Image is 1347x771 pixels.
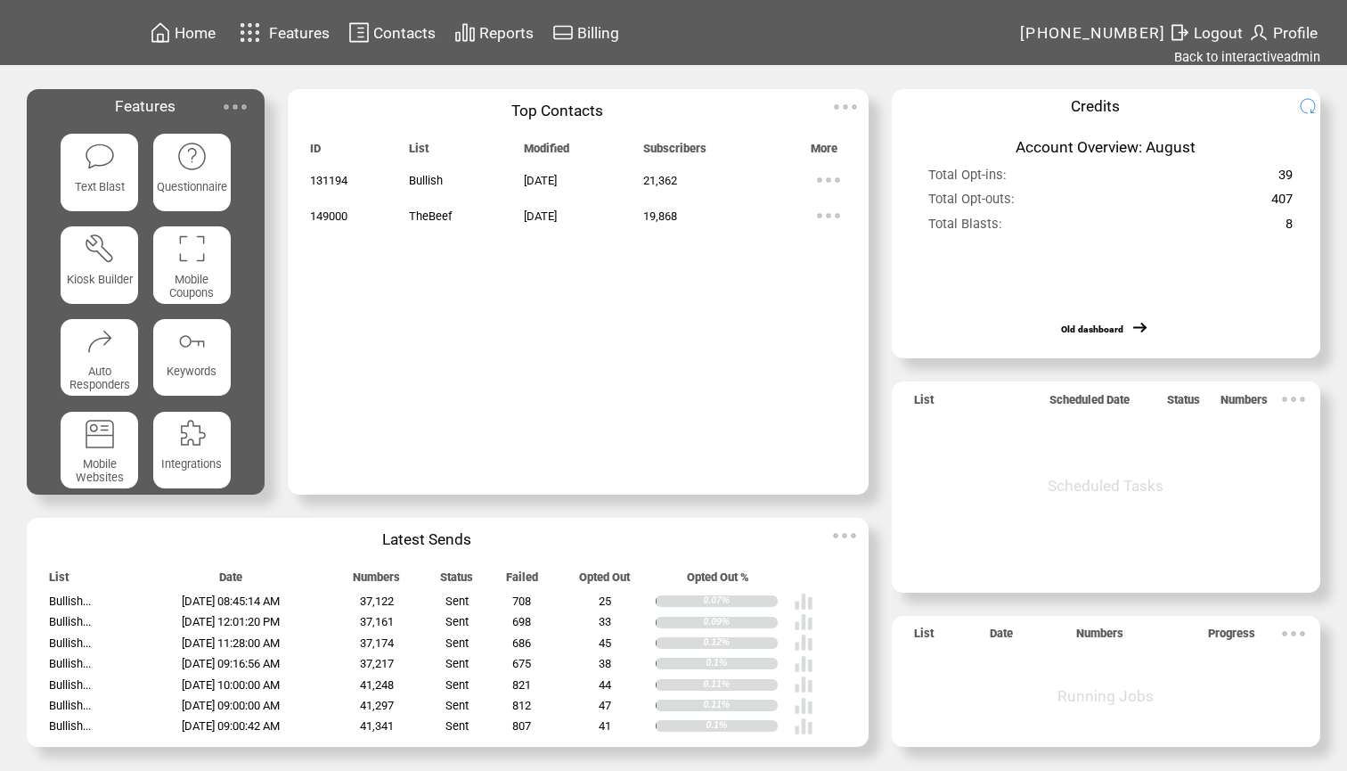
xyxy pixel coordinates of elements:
[704,679,778,691] div: 0.11%
[512,615,531,628] span: 698
[794,717,813,736] img: poll%20-%20white.svg
[704,637,778,649] div: 0.12%
[49,699,91,712] span: Bullish...
[828,89,863,125] img: ellypsis.svg
[687,570,749,592] span: Opted Out %
[599,615,611,628] span: 33
[182,657,280,670] span: [DATE] 09:16:56 AM
[706,658,777,669] div: 0.1%
[445,636,469,650] span: Sent
[61,134,138,211] a: Text Blast
[234,18,265,47] img: features.svg
[599,678,611,692] span: 44
[348,21,370,44] img: contacts.svg
[373,24,436,42] span: Contacts
[1286,216,1293,240] span: 8
[360,657,394,670] span: 37,217
[1248,21,1269,44] img: profile.svg
[353,570,400,592] span: Numbers
[360,699,394,712] span: 41,297
[115,97,176,115] span: Features
[1273,24,1318,42] span: Profile
[169,273,214,299] span: Mobile Coupons
[76,457,124,484] span: Mobile Websites
[1049,393,1130,414] span: Scheduled Date
[704,617,778,628] div: 0.09%
[232,15,332,50] a: Features
[794,612,813,632] img: poll%20-%20white.svg
[161,457,222,471] span: Integrations
[360,636,394,650] span: 37,174
[643,142,706,163] span: Subscribers
[706,720,777,732] div: 0.1%
[61,412,138,489] a: Mobile Websites
[217,89,253,125] img: ellypsis.svg
[524,174,557,187] span: [DATE]
[49,636,91,650] span: Bullish...
[360,595,394,608] span: 37,122
[182,719,280,733] span: [DATE] 09:00:42 AM
[990,627,1013,648] span: Date
[310,209,347,223] span: 149000
[512,636,531,650] span: 686
[61,226,138,304] a: Kiosk Builder
[445,678,469,692] span: Sent
[157,180,227,193] span: Questionnaire
[49,678,91,692] span: Bullish...
[445,595,469,608] span: Sent
[512,678,531,692] span: 821
[382,530,471,548] span: Latest Sends
[153,226,231,304] a: Mobile Coupons
[512,595,531,608] span: 708
[512,719,531,733] span: 807
[577,24,619,42] span: Billing
[550,19,622,46] a: Billing
[360,615,394,628] span: 37,161
[1276,616,1311,652] img: ellypsis.svg
[176,233,208,264] img: coupons.svg
[643,209,677,223] span: 19,868
[49,570,69,592] span: List
[182,595,280,608] span: [DATE] 08:45:14 AM
[1166,19,1245,46] a: Logout
[599,657,611,670] span: 38
[914,393,934,414] span: List
[524,142,569,163] span: Modified
[599,595,611,608] span: 25
[153,412,231,489] a: Integrations
[1208,627,1255,648] span: Progress
[599,699,611,712] span: 47
[643,174,677,187] span: 21,362
[1245,19,1320,46] a: Profile
[1048,477,1163,495] span: Scheduled Tasks
[1278,167,1293,191] span: 39
[176,325,208,357] img: keywords.svg
[1194,24,1243,42] span: Logout
[794,696,813,716] img: poll%20-%20white.svg
[599,636,611,650] span: 45
[182,636,280,650] span: [DATE] 11:28:00 AM
[147,19,218,46] a: Home
[182,615,280,628] span: [DATE] 12:01:20 PM
[811,142,837,163] span: More
[794,592,813,611] img: poll%20-%20white.svg
[440,570,473,592] span: Status
[360,719,394,733] span: 41,341
[153,319,231,397] a: Keywords
[452,19,536,46] a: Reports
[599,719,611,733] span: 41
[827,518,862,554] img: ellypsis.svg
[49,719,91,733] span: Bullish...
[409,209,453,223] span: TheBeef
[1271,191,1293,215] span: 407
[704,700,778,711] div: 0.11%
[175,24,216,42] span: Home
[1169,21,1190,44] img: exit.svg
[310,142,321,163] span: ID
[409,174,443,187] span: Bullish
[445,719,469,733] span: Sent
[511,102,603,119] span: Top Contacts
[182,699,280,712] span: [DATE] 09:00:00 AM
[1061,324,1123,335] a: Old dashboard
[84,141,115,172] img: text-blast.svg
